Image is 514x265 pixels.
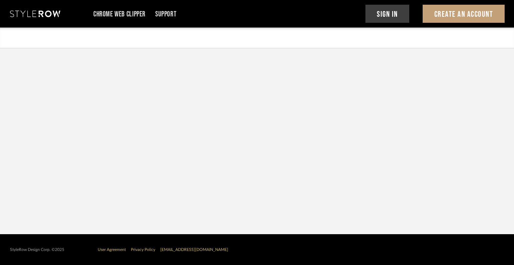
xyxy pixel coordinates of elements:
[93,11,146,17] a: Chrome Web Clipper
[98,248,126,252] a: User Agreement
[423,5,505,23] button: Create An Account
[160,248,228,252] a: [EMAIL_ADDRESS][DOMAIN_NAME]
[131,248,155,252] a: Privacy Policy
[155,11,176,17] a: Support
[365,5,410,23] button: Sign In
[10,247,64,252] div: StyleRow Design Corp. ©2025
